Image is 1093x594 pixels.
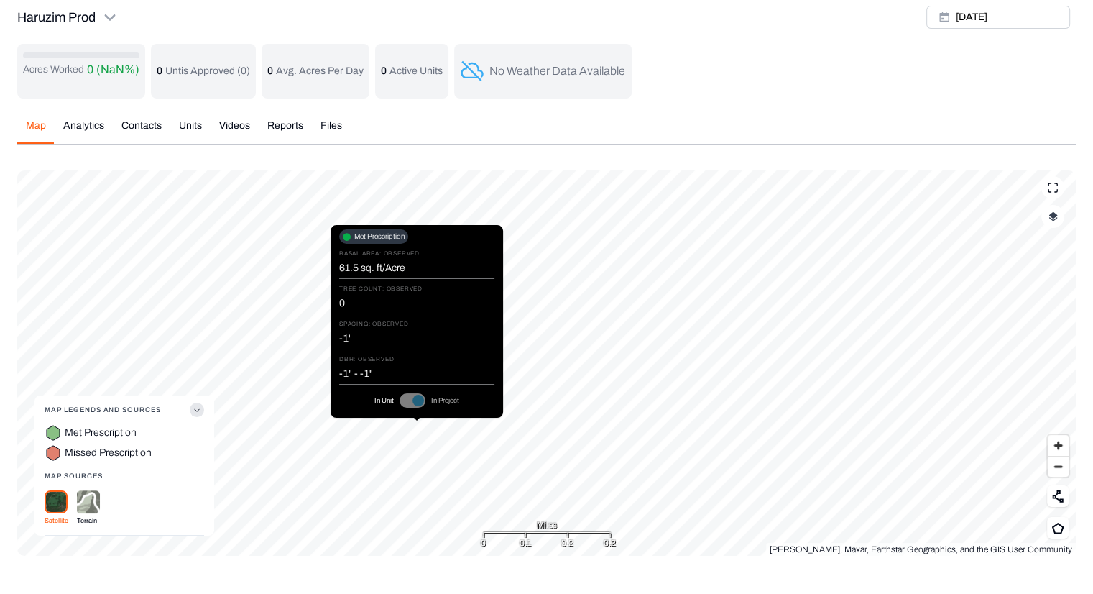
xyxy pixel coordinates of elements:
[537,518,557,532] span: Miles
[1048,456,1069,477] button: Zoom out
[354,229,405,244] p: Met Prescription
[381,64,387,78] p: 0
[1048,435,1069,456] button: Zoom in
[431,393,459,408] label: In Project
[96,61,139,78] p: (NaN%)
[65,446,152,460] p: Missed Prescription
[77,513,100,528] p: Terrain
[481,536,486,550] div: 0
[389,64,443,78] p: Active Units
[17,170,1076,556] canvas: Map
[113,119,170,144] button: Contacts
[23,63,84,77] p: Acres Worked
[339,352,494,367] p: dbh: observed
[87,61,93,78] p: 0
[520,536,531,550] div: 0.1
[339,367,373,381] p: -1" - -1"
[65,426,137,440] p: Met Prescription
[55,119,113,144] button: Analytics
[45,462,204,490] div: Map Sources
[339,261,405,275] p: 61.5 sq. ft/Acre
[17,119,55,144] button: Map
[339,282,494,296] p: Tree count: observed
[339,247,494,261] p: Basal area: observed
[339,317,494,332] p: Spacing: observed
[339,332,351,346] p: -1'
[259,119,312,144] button: Reports
[267,64,273,78] p: 0
[211,119,259,144] button: Videos
[45,490,68,513] img: satellite-Cr99QJ9J.png
[489,63,625,80] p: No Weather Data Available
[1048,211,1058,221] img: layerIcon
[276,64,364,78] p: Avg. Acres Per Day
[17,7,96,27] p: Haruzim Prod
[561,536,573,550] div: 0.2
[45,396,204,424] button: Map Legends And Sources
[374,393,394,408] label: In Unit
[45,424,204,536] div: Map Legends And Sources
[87,61,139,78] button: 0(NaN%)
[45,513,68,528] p: Satellite
[766,543,1076,556] div: [PERSON_NAME], Maxar, Earthstar Geographics, and the GIS User Community
[926,6,1070,29] button: [DATE]
[339,296,345,311] p: 0
[165,64,250,78] p: Untis Approved ( 0 )
[312,119,351,144] button: Files
[157,64,162,78] p: 0
[604,536,616,550] div: 0.2
[77,490,100,514] img: terrain-DjdIGjrG.png
[170,119,211,144] button: Units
